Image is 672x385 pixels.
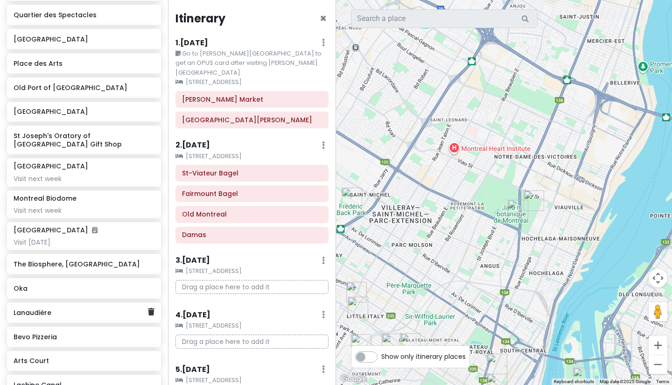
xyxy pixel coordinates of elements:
h6: Damas [182,231,322,239]
h6: [GEOGRAPHIC_DATA] [14,35,154,43]
small: [STREET_ADDRESS] [175,266,329,276]
div: Visit next week [14,206,154,215]
h6: Lanaudière [14,308,147,317]
button: Map camera controls [649,269,667,287]
h6: 2 . [DATE] [175,140,210,150]
div: Jardin botanique de Montréal [504,196,532,224]
h6: Arts Court [14,357,154,365]
a: Delete place [148,306,154,318]
small: [STREET_ADDRESS] [175,376,329,385]
p: Drag a place here to add it [175,280,329,294]
input: Search a place [351,9,538,28]
h6: [GEOGRAPHIC_DATA] [14,162,88,170]
h6: 3 . [DATE] [175,256,210,266]
div: 6811 Rue Clark [344,293,372,321]
div: Damas [347,330,375,358]
h6: Old Montreal [182,210,322,218]
small: [STREET_ADDRESS] [175,152,329,161]
h4: Itinerary [175,11,225,26]
h6: The Biosphere, [GEOGRAPHIC_DATA] [14,260,154,268]
div: Frédéric Back Park [338,184,366,212]
h6: 4 . [DATE] [175,310,210,320]
button: Zoom in [649,336,667,355]
h6: Parc Jarry [182,116,322,124]
span: Map data ©2025 Google [600,379,651,384]
h6: Place des Arts [14,59,154,68]
div: Visit [DATE] [14,238,154,246]
button: Drag Pegman onto the map to open Street View [649,302,667,321]
div: Visit next week [14,175,154,183]
div: Montreal Biodome [520,187,548,215]
h6: [GEOGRAPHIC_DATA] [14,226,98,234]
small: [STREET_ADDRESS] [175,77,329,87]
small: [STREET_ADDRESS] [175,321,329,330]
a: Open this area in Google Maps (opens a new window) [338,373,369,385]
h6: 1 . [DATE] [175,38,208,48]
button: Keyboard shortcuts [554,378,594,385]
h6: 5 . [DATE] [175,365,210,375]
div: St-Viateur Bagel [378,330,406,358]
h6: Old Port of [GEOGRAPHIC_DATA] [14,84,154,92]
button: Close [320,13,327,24]
button: Zoom out [649,355,667,374]
h6: Montreal Biodome [14,194,77,203]
p: Drag a place here to add it [175,335,329,349]
div: 1749 Rue St-Hubert [483,350,511,378]
h6: Quartier des Spectacles [14,11,154,19]
div: Jean Talon Market [343,278,371,306]
i: Added to itinerary [92,227,98,233]
small: Go to [PERSON_NAME][GEOGRAPHIC_DATA] to get an OPUS card after visiting [PERSON_NAME][GEOGRAPHIC_... [175,49,329,77]
div: Fairmount Bagel [396,329,424,357]
h6: St-Viateur Bagel [182,169,322,177]
span: Close itinerary [320,11,327,26]
h6: Oka [14,284,154,293]
h6: St Joseph's Oratory of [GEOGRAPHIC_DATA] Gift Shop [14,132,154,148]
span: Show only itinerary places [381,351,466,362]
img: Google [338,373,369,385]
h6: Fairmount Bagel [182,189,322,198]
h6: Bevo Pizzeria [14,333,154,341]
a: Terms (opens in new tab) [656,379,669,384]
h6: [GEOGRAPHIC_DATA] [14,107,154,116]
h6: Jean Talon Market [182,95,322,104]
